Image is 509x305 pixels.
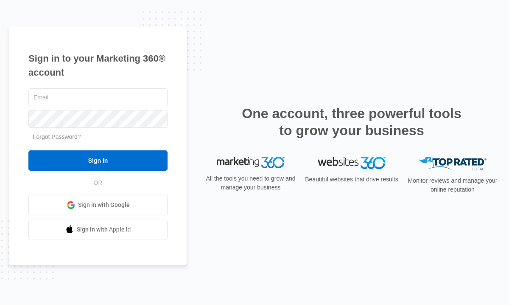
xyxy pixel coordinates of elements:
input: Email [28,88,168,106]
p: Monitor reviews and manage your online reputation [405,176,500,194]
a: Forgot Password? [33,133,81,140]
span: Sign in with Apple Id [77,225,131,234]
p: All the tools you need to grow and manage your business [203,174,298,192]
p: Beautiful websites that drive results [304,175,399,184]
span: Sign in with Google [78,201,130,209]
a: Sign in with Google [28,195,168,215]
img: Websites 360 [318,157,386,169]
img: Marketing 360 [217,157,285,169]
h2: One account, three powerful tools to grow your business [239,105,464,139]
span: OR [88,178,109,187]
img: Top Rated Local [419,157,487,171]
input: Sign In [28,150,168,171]
h1: Sign in to your Marketing 360® account [28,51,168,79]
a: Sign in with Apple Id [28,220,168,240]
